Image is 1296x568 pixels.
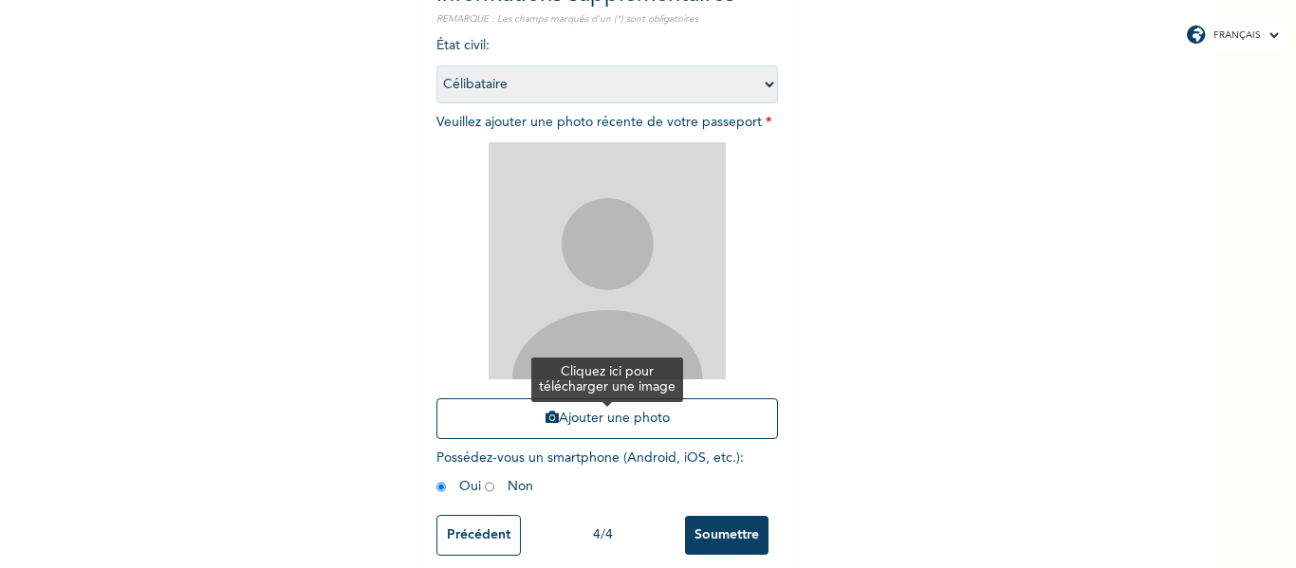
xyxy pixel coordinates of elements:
[489,142,726,379] img: Crop
[436,451,744,493] span: Possédez-vous un smartphone (Android, iOS, etc.) : Oui Non
[685,516,768,555] input: Soumettre
[436,12,778,27] p: REMARQUE : Les champs marqués d'un (*) sont obligatoires
[436,398,778,439] button: Ajouter une photo
[436,116,778,449] span: Veuillez ajouter une photo récente de votre passeport
[436,39,778,91] span: État civil :
[521,525,685,545] div: 4 / 4
[436,515,521,556] input: Précédent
